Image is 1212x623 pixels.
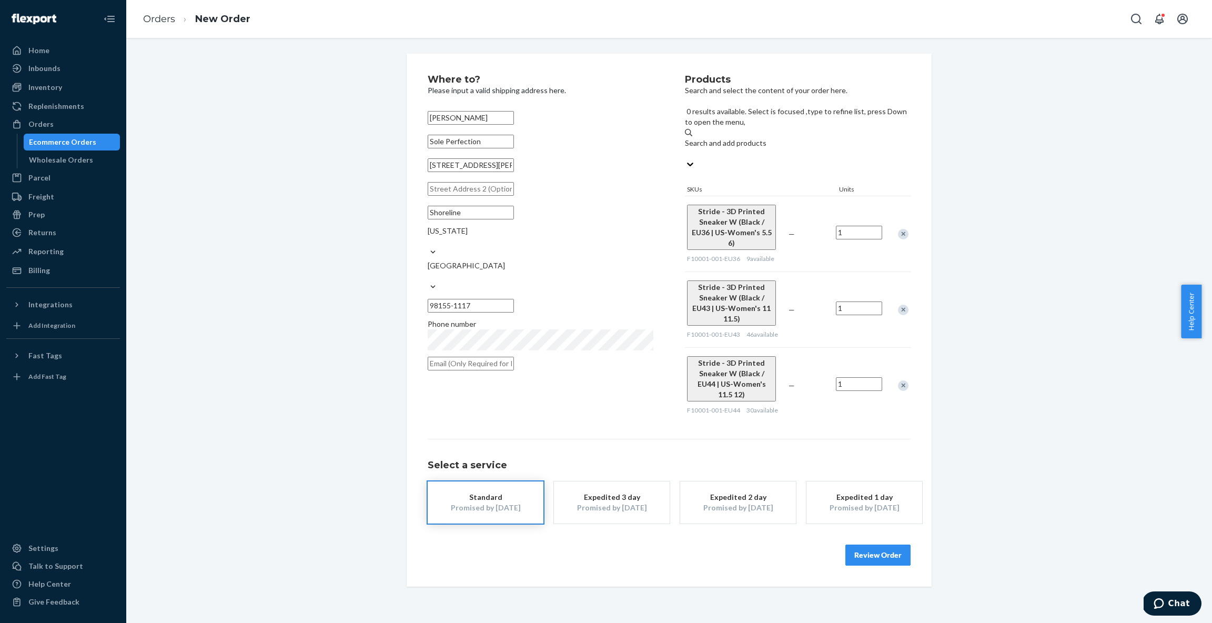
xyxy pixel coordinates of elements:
[696,492,780,503] div: Expedited 2 day
[28,173,50,183] div: Parcel
[687,255,740,263] span: F10001-001-EU36
[1149,8,1170,29] button: Open notifications
[789,229,795,238] span: —
[1181,285,1201,338] button: Help Center
[6,42,120,59] a: Home
[12,14,56,24] img: Flexport logo
[6,79,120,96] a: Inventory
[836,226,882,239] input: Quantity
[28,321,75,330] div: Add Integration
[428,158,514,172] input: Street Address
[443,492,528,503] div: Standard
[28,45,49,56] div: Home
[6,558,120,575] button: Talk to Support
[6,98,120,115] a: Replenishments
[6,206,120,223] a: Prep
[6,576,120,592] a: Help Center
[428,206,514,219] input: City
[28,119,54,129] div: Orders
[428,226,653,236] div: [US_STATE]
[428,357,514,370] input: Email (Only Required for International)
[428,319,476,328] span: Phone number
[29,137,96,147] div: Ecommerce Orders
[1172,8,1193,29] button: Open account menu
[28,192,54,202] div: Freight
[28,209,45,220] div: Prep
[6,224,120,241] a: Returns
[6,169,120,186] a: Parcel
[789,381,795,390] span: —
[428,182,514,196] input: Street Address 2 (Optional)
[570,492,654,503] div: Expedited 3 day
[685,138,911,148] div: Search and add products
[685,185,837,196] div: SKUs
[24,152,120,168] a: Wholesale Orders
[692,207,772,247] span: Stride - 3D Printed Sneaker W (Black / EU36 | US-Women's 5.5 6)
[28,561,83,571] div: Talk to Support
[746,330,778,338] span: 46 available
[570,503,654,513] div: Promised by [DATE]
[6,347,120,364] button: Fast Tags
[6,116,120,133] a: Orders
[428,271,429,282] input: [GEOGRAPHIC_DATA]
[687,280,776,326] button: Stride - 3D Printed Sneaker W (Black / EU43 | US-Women's 11 11.5)
[746,406,778,414] span: 30 available
[135,4,259,35] ol: breadcrumbs
[685,85,911,96] p: Search and select the content of your order here.
[1144,591,1201,618] iframe: Opens a widget where you can chat to one of our agents
[24,134,120,150] a: Ecommerce Orders
[99,8,120,29] button: Close Navigation
[6,262,120,279] a: Billing
[6,188,120,205] a: Freight
[28,82,62,93] div: Inventory
[898,305,908,315] div: Remove Item
[428,481,543,524] button: StandardPromised by [DATE]
[822,503,906,513] div: Promised by [DATE]
[28,63,60,74] div: Inbounds
[6,317,120,334] a: Add Integration
[836,377,882,391] input: Quantity
[6,243,120,260] a: Reporting
[428,460,911,471] h1: Select a service
[898,380,908,391] div: Remove Item
[195,13,250,25] a: New Order
[28,227,56,238] div: Returns
[685,75,911,85] h2: Products
[6,540,120,557] a: Settings
[898,229,908,239] div: Remove Item
[443,503,528,513] div: Promised by [DATE]
[28,101,84,112] div: Replenishments
[29,155,93,165] div: Wholesale Orders
[698,358,766,399] span: Stride - 3D Printed Sneaker W (Black / EU44 | US-Women's 11.5 12)
[28,597,79,607] div: Give Feedback
[696,503,780,513] div: Promised by [DATE]
[6,368,120,385] a: Add Fast Tag
[746,255,774,263] span: 9 available
[28,350,62,361] div: Fast Tags
[687,205,776,250] button: Stride - 3D Printed Sneaker W (Black / EU36 | US-Women's 5.5 6)
[6,594,120,610] button: Give Feedback
[836,302,882,315] input: Quantity
[837,185,884,196] div: Units
[6,60,120,77] a: Inbounds
[28,372,66,381] div: Add Fast Tag
[143,13,175,25] a: Orders
[28,299,73,310] div: Integrations
[428,85,653,96] p: Please input a valid shipping address here.
[845,545,911,566] button: Review Order
[28,543,58,554] div: Settings
[687,356,776,401] button: Stride - 3D Printed Sneaker W (Black / EU44 | US-Women's 11.5 12)
[692,283,771,323] span: Stride - 3D Printed Sneaker W (Black / EU43 | US-Women's 11 11.5)
[685,106,911,127] p: 0 results available. Select is focused ,type to refine list, press Down to open the menu,
[428,236,429,247] input: [US_STATE]
[680,481,796,524] button: Expedited 2 dayPromised by [DATE]
[822,492,906,503] div: Expedited 1 day
[428,111,514,125] input: First & Last Name
[28,265,50,276] div: Billing
[28,579,71,589] div: Help Center
[6,296,120,313] button: Integrations
[789,305,795,314] span: —
[687,330,740,338] span: F10001-001-EU43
